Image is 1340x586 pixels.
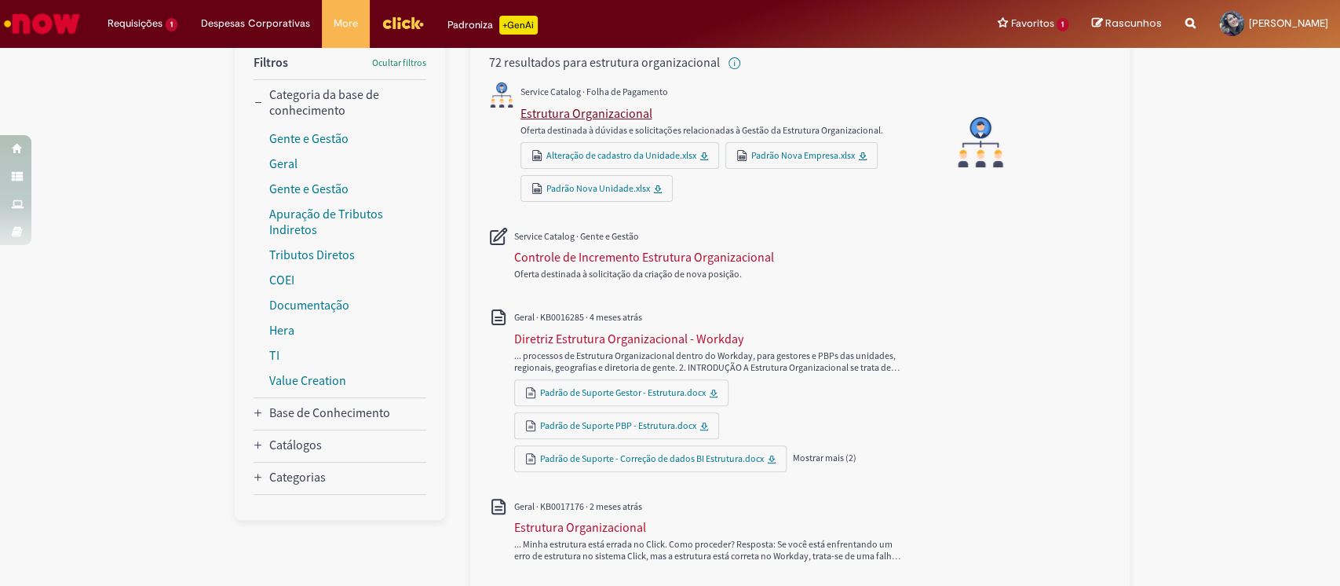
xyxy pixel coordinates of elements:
[1249,16,1328,30] span: [PERSON_NAME]
[108,16,162,31] span: Requisições
[334,16,358,31] span: More
[382,11,424,35] img: click_logo_yellow_360x200.png
[166,18,177,31] span: 1
[1010,16,1053,31] span: Favoritos
[1057,18,1068,31] span: 1
[499,16,538,35] p: +GenAi
[1105,16,1162,31] span: Rascunhos
[2,8,82,39] img: ServiceNow
[201,16,310,31] span: Despesas Corporativas
[1092,16,1162,31] a: Rascunhos
[447,16,538,35] div: Padroniza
